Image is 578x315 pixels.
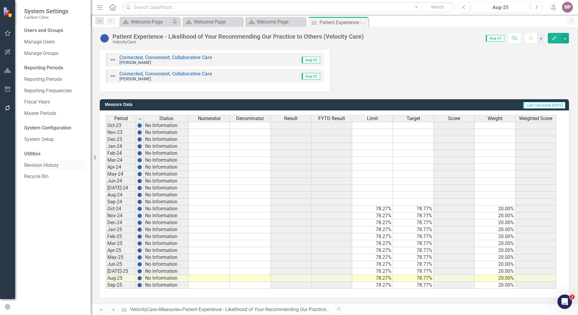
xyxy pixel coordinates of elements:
[182,307,379,312] div: Patient Experience - Likelihood of Your Recommending Our Practice to Others (Velocity Care)
[475,205,515,212] td: 20.00%
[144,171,189,178] td: No Information
[284,116,297,121] span: Result
[159,307,180,312] a: Measures
[106,164,136,171] td: Apr-24
[519,116,552,121] span: Weighted Score
[393,282,434,289] td: 78.77%
[106,268,136,275] td: [DATE]-25
[100,33,109,43] img: No Information
[137,144,142,149] img: BgCOk07PiH71IgAAAABJRU5ErkJggg==
[523,102,565,109] span: Last Calculated [DATE]
[121,306,330,313] div: » »
[119,55,212,60] a: Connected, Convenient, Collaborative Care
[106,240,136,247] td: Mar-25
[570,294,575,299] span: 2
[475,212,515,219] td: 20.00%
[144,219,189,226] td: No Information
[106,122,136,129] td: Oct-23
[320,19,367,26] div: Patient Experience - Likelihood of Your Recommending Our Practice to Others (Velocity Care)
[144,282,189,289] td: No Information
[144,143,189,150] td: No Information
[422,3,453,11] button: Search
[24,39,85,46] a: Manage Users
[24,162,85,169] a: Revision History
[144,150,189,157] td: No Information
[106,205,136,212] td: Oct-24
[352,254,393,261] td: 78.27%
[393,261,434,268] td: 78.77%
[24,15,68,20] small: Carilion Clinic
[106,275,136,282] td: Aug-25
[144,205,189,212] td: No Information
[144,192,189,199] td: No Information
[24,173,85,180] a: Recycle Bin
[247,18,304,26] a: Welcome Page
[472,2,529,13] button: Aug-25
[106,254,136,261] td: May-25
[475,233,515,240] td: 20.00%
[24,110,85,117] a: Master Periods
[144,157,189,164] td: No Information
[137,206,142,211] img: BgCOk07PiH71IgAAAABJRU5ErkJggg==
[475,219,515,226] td: 20.00%
[24,99,85,106] a: Fiscal Years
[144,212,189,219] td: No Information
[144,136,189,143] td: No Information
[137,165,142,170] img: BgCOk07PiH71IgAAAABJRU5ErkJggg==
[184,18,241,26] a: Welcome Page
[144,164,189,171] td: No Information
[106,171,136,178] td: May-24
[24,27,85,34] div: Users and Groups
[198,116,221,121] span: Numerator
[137,283,142,288] img: BgCOk07PiH71IgAAAABJRU5ErkJggg==
[106,261,136,268] td: Jun-25
[137,179,142,183] img: BgCOk07PiH71IgAAAABJRU5ErkJggg==
[119,60,151,65] small: [PERSON_NAME]
[106,282,136,289] td: Sep-25
[130,307,157,312] a: VelocityCare
[137,234,142,239] img: BgCOk07PiH71IgAAAABJRU5ErkJggg==
[137,130,142,135] img: BgCOk07PiH71IgAAAABJRU5ErkJggg==
[352,282,393,289] td: 78.27%
[318,116,345,121] span: FYTD Result
[475,240,515,247] td: 20.00%
[352,240,393,247] td: 78.27%
[144,233,189,240] td: No Information
[144,122,189,129] td: No Information
[144,240,189,247] td: No Information
[144,254,189,261] td: No Information
[137,123,142,128] img: BgCOk07PiH71IgAAAABJRU5ErkJggg==
[106,219,136,226] td: Dec-24
[3,7,14,17] img: ClearPoint Strategy
[488,116,502,121] span: Weight
[106,143,136,150] td: Jan-24
[486,35,504,42] span: Aug-25
[144,268,189,275] td: No Information
[352,233,393,240] td: 78.27%
[475,261,515,268] td: 20.00%
[475,254,515,261] td: 20.00%
[236,116,264,121] span: Denominator
[352,268,393,275] td: 78.27%
[393,205,434,212] td: 78.77%
[393,247,434,254] td: 78.77%
[475,282,515,289] td: 20.00%
[393,233,434,240] td: 78.77%
[119,71,212,77] a: Connected, Convenient, Collaborative Care
[121,18,171,26] a: Welcome Page
[352,261,393,268] td: 78.27%
[393,275,434,282] td: 78.77%
[352,247,393,254] td: 78.27%
[137,220,142,225] img: BgCOk07PiH71IgAAAABJRU5ErkJggg==
[112,40,364,44] div: VelocityCare
[475,226,515,233] td: 20.00%
[106,157,136,164] td: Mar-24
[144,199,189,205] td: No Information
[448,116,460,121] span: Score
[367,116,378,121] span: Limit
[137,172,142,177] img: BgCOk07PiH71IgAAAABJRU5ErkJggg==
[106,150,136,157] td: Feb-24
[562,2,573,13] button: NP
[106,178,136,185] td: Jun-24
[106,212,136,219] td: Nov-24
